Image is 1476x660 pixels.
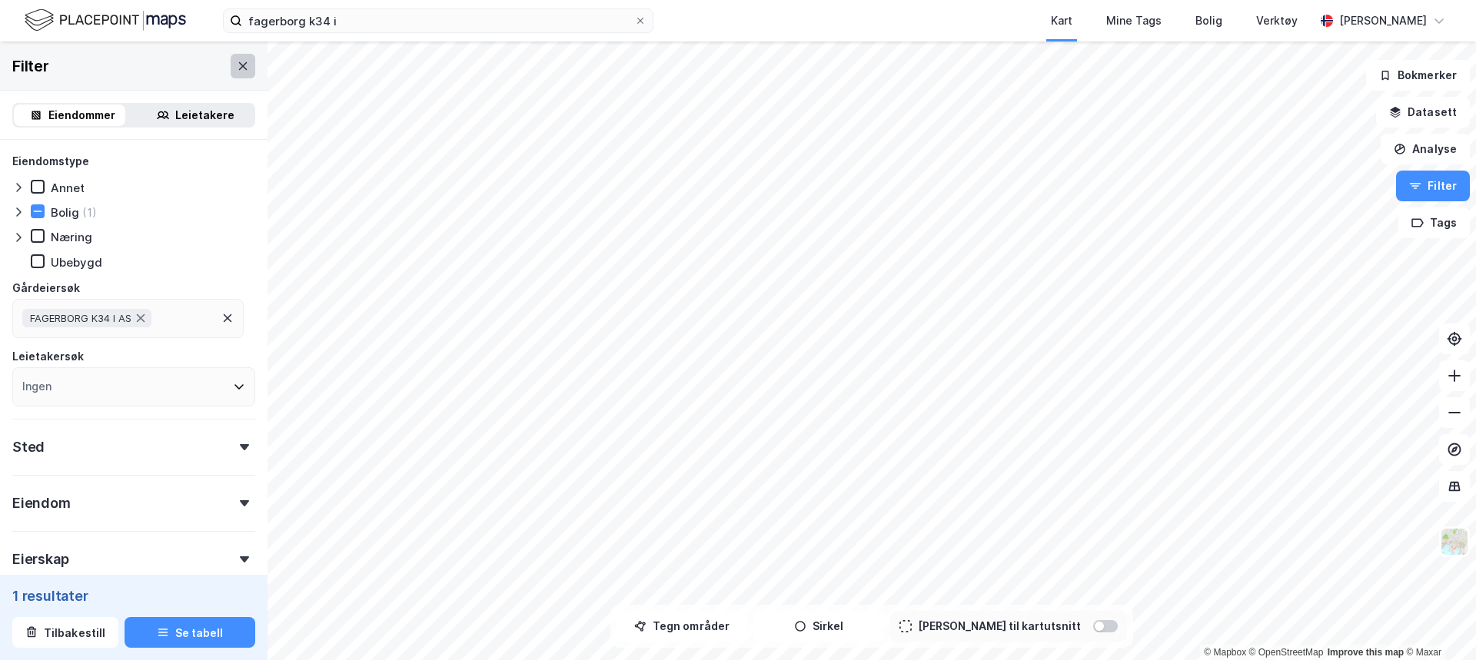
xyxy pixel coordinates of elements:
[12,438,45,456] div: Sted
[12,347,84,366] div: Leietakersøk
[51,205,79,220] div: Bolig
[1398,207,1470,238] button: Tags
[12,152,89,171] div: Eiendomstype
[918,617,1081,635] div: [PERSON_NAME] til kartutsnitt
[12,586,255,605] div: 1 resultater
[753,611,884,642] button: Sirkel
[12,494,71,512] div: Eiendom
[617,611,747,642] button: Tegn områder
[22,377,52,396] div: Ingen
[175,106,234,124] div: Leietakere
[1339,12,1427,30] div: [PERSON_NAME]
[1440,527,1469,556] img: Z
[48,106,115,124] div: Eiendommer
[1399,586,1476,660] iframe: Chat Widget
[1396,171,1470,201] button: Filter
[12,617,118,648] button: Tilbakestill
[1249,647,1324,658] a: OpenStreetMap
[51,230,92,244] div: Næring
[12,54,49,78] div: Filter
[1376,97,1470,128] button: Datasett
[1366,60,1470,91] button: Bokmerker
[1051,12,1072,30] div: Kart
[12,279,80,297] div: Gårdeiersøk
[1256,12,1298,30] div: Verktøy
[1204,647,1246,658] a: Mapbox
[1106,12,1162,30] div: Mine Tags
[12,550,68,569] div: Eierskap
[1381,134,1470,164] button: Analyse
[1328,647,1404,658] a: Improve this map
[25,7,186,34] img: logo.f888ab2527a4732fd821a326f86c7f29.svg
[125,617,255,648] button: Se tabell
[30,312,131,324] span: FAGERBORG K34 I AS
[51,255,102,270] div: Ubebygd
[51,181,85,195] div: Annet
[242,9,634,32] input: Søk på adresse, matrikkel, gårdeiere, leietakere eller personer
[1195,12,1222,30] div: Bolig
[82,205,97,220] div: (1)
